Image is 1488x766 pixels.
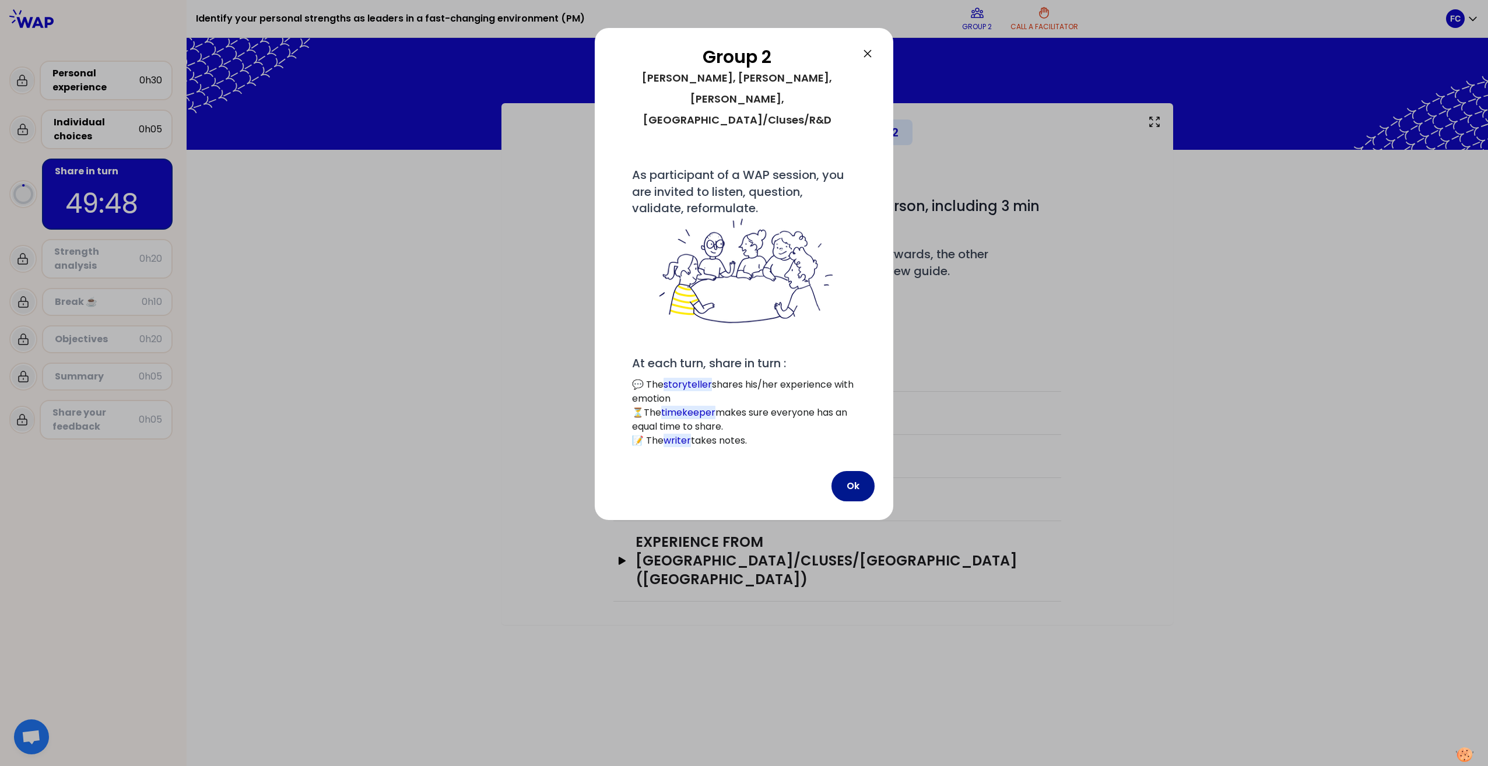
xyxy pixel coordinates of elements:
[652,216,836,327] img: filesOfInstructions%2Fbienvenue%20dans%20votre%20groupe%20-%20petit.png
[632,167,856,327] span: As participant of a WAP session, you are invited to listen, question, validate, reformulate.
[831,471,875,501] button: Ok
[664,378,712,391] mark: storyteller
[661,406,715,419] mark: timekeeper
[632,355,786,371] span: At each turn, share in turn :
[613,47,861,68] h2: Group 2
[613,68,861,131] div: [PERSON_NAME], [PERSON_NAME], [PERSON_NAME], [GEOGRAPHIC_DATA]/Cluses/R&D
[664,434,691,447] mark: writer
[632,378,856,406] p: 💬 The shares his/her experience with emotion
[632,434,856,448] p: 📝 The takes notes.
[632,406,856,434] p: ⏳The makes sure everyone has an equal time to share.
